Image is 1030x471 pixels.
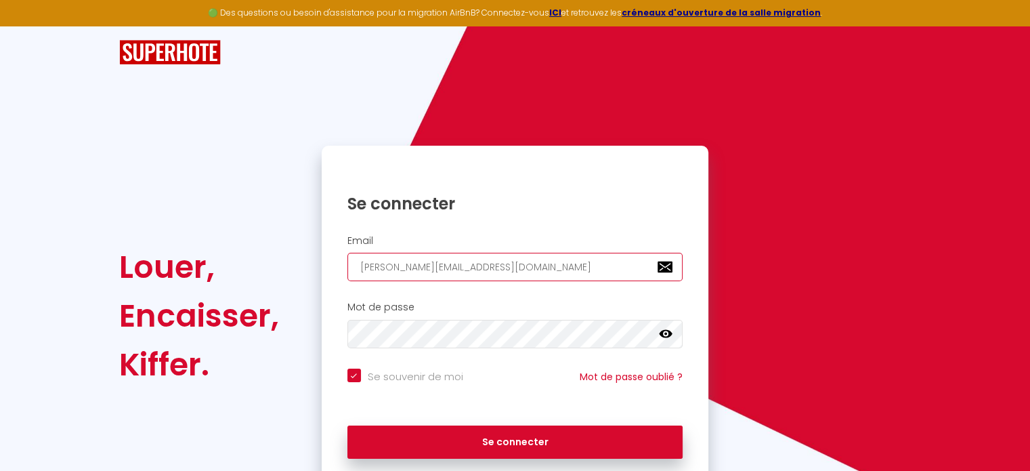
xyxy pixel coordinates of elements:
div: Louer, [119,243,279,291]
input: Ton Email [347,253,683,281]
a: Mot de passe oublié ? [580,370,683,384]
button: Se connecter [347,426,683,459]
div: Kiffer. [119,340,279,389]
div: Encaisser, [119,291,279,340]
img: SuperHote logo [119,40,221,65]
a: créneaux d'ouverture de la salle migration [622,7,821,18]
a: ICI [549,7,561,18]
h2: Email [347,235,683,247]
button: Ouvrir le widget de chat LiveChat [11,5,51,46]
h2: Mot de passe [347,302,683,313]
h1: Se connecter [347,193,683,214]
